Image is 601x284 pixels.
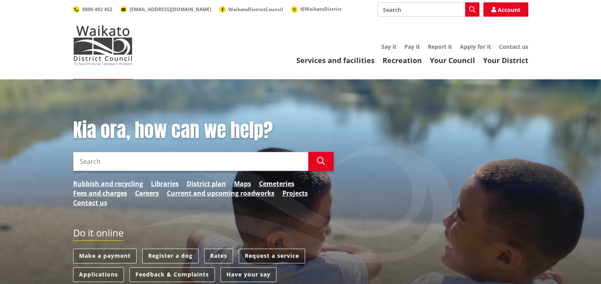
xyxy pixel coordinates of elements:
a: Pay it [404,43,420,50]
a: Feedback & Complaints [129,267,215,282]
a: @WaikatoDistrict [291,6,342,12]
a: 0800 492 452 [73,6,112,13]
a: Rates [204,249,233,263]
input: Search input [73,152,308,171]
a: Your District [483,56,528,65]
a: Report it [428,43,452,50]
a: [EMAIL_ADDRESS][DOMAIN_NAME] [120,6,211,13]
a: Projects [282,188,308,198]
span: [EMAIL_ADDRESS][DOMAIN_NAME] [129,6,211,13]
input: Search input [378,2,479,17]
a: Say it [381,43,396,50]
a: District plan [187,179,226,188]
a: Applications [73,267,124,282]
a: Apply for it [460,43,491,50]
a: Make a payment [73,249,137,263]
a: Services and facilities [296,56,375,65]
h1: Kia ora, how can we help? [73,119,334,142]
a: Request a service [239,249,305,263]
img: Waikato District Council - Te Kaunihera aa Takiwaa o Waikato [73,25,133,65]
a: Contact us [73,198,107,207]
a: Cemeteries [259,179,294,188]
h2: Do it online [73,227,124,241]
a: Current and upcoming roadworks [167,188,274,198]
a: Recreation [383,56,422,65]
a: Rubbish and recycling [73,179,143,188]
a: Register a dog [142,249,199,263]
a: Your Council [430,56,475,65]
a: Contact us [499,43,528,50]
a: Libraries [151,179,179,188]
span: WaikatoDistrictCouncil [228,6,283,13]
a: Have your say [220,267,276,282]
a: Account [483,2,528,17]
span: @WaikatoDistrict [300,6,342,12]
a: WaikatoDistrictCouncil [219,6,283,13]
span: 0800 492 452 [82,6,112,13]
a: Careers [135,188,159,198]
a: Maps [234,179,251,188]
a: Fees and charges [73,188,127,198]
